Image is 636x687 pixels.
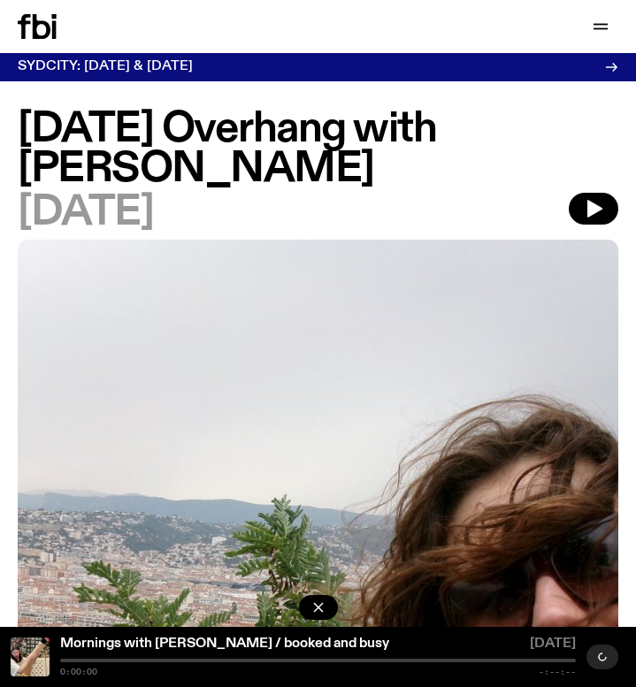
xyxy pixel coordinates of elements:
h1: [DATE] Overhang with [PERSON_NAME] [18,110,618,189]
span: 0:00:00 [60,668,97,676]
span: [DATE] [18,193,153,233]
span: -:--:-- [539,668,576,676]
a: Mornings with [PERSON_NAME] / booked and busy [60,637,389,651]
h3: SYDCITY: [DATE] & [DATE] [18,60,193,73]
img: A photo of Jim in the fbi studio sitting on a chair and awkwardly holding their leg in the air, s... [11,637,50,676]
span: [DATE] [530,637,576,655]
